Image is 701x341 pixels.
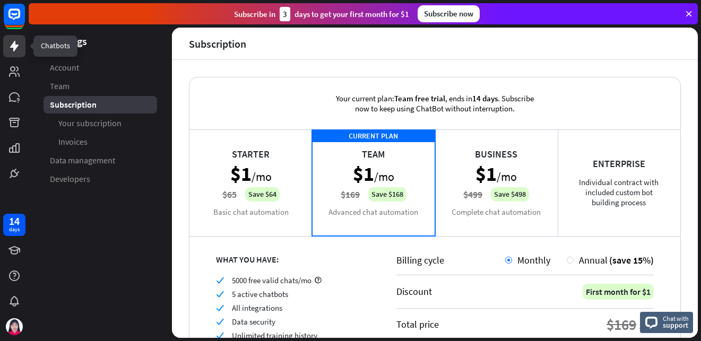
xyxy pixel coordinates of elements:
span: Account [50,62,79,73]
span: Chat with [663,313,689,323]
a: Account [44,59,157,76]
div: $169 [607,315,636,334]
span: 5000 free valid chats/mo [232,275,311,285]
a: Your subscription [44,115,157,132]
i: check [216,331,224,339]
button: Open LiveChat chat widget [8,4,40,36]
div: WHAT YOU HAVE: [216,254,370,265]
span: (save 15%) [609,254,654,266]
div: Subscribe in days to get your first month for $1 [234,7,409,21]
div: Billing cycle [396,254,505,266]
i: check [216,304,224,312]
span: Team [50,81,70,92]
span: Data management [50,155,115,166]
div: days [9,226,20,233]
span: support [663,320,689,330]
header: Settings [29,34,172,48]
span: Team free trial [394,93,445,103]
span: All integrations [232,303,282,313]
span: 14 days [472,93,498,103]
div: First month for $1 [583,284,654,300]
a: Data management [44,152,157,169]
div: Your current plan: , ends in . Subscribe now to keep using ChatBot without interruption. [321,77,549,129]
span: Your subscription [58,118,122,129]
a: Invoices [44,133,157,151]
a: Developers [44,170,157,188]
i: check [216,318,224,326]
div: $1 [639,315,654,334]
span: Unlimited training history [232,330,317,340]
span: Developers [50,173,90,185]
span: Data security [232,317,275,327]
i: check [216,290,224,298]
div: Subscribe now [418,5,480,22]
div: Subscription [189,38,246,50]
span: Monthly [517,254,550,266]
span: Subscription [50,99,97,110]
i: check [216,276,224,284]
a: Team [44,77,157,95]
a: 14 days [3,214,25,236]
span: Annual [579,254,608,266]
span: 5 active chatbots [232,289,288,299]
div: 14 [9,216,20,226]
div: 3 [280,7,290,21]
span: Invoices [58,136,88,147]
div: Discount [396,285,432,298]
div: Total price [396,318,439,330]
